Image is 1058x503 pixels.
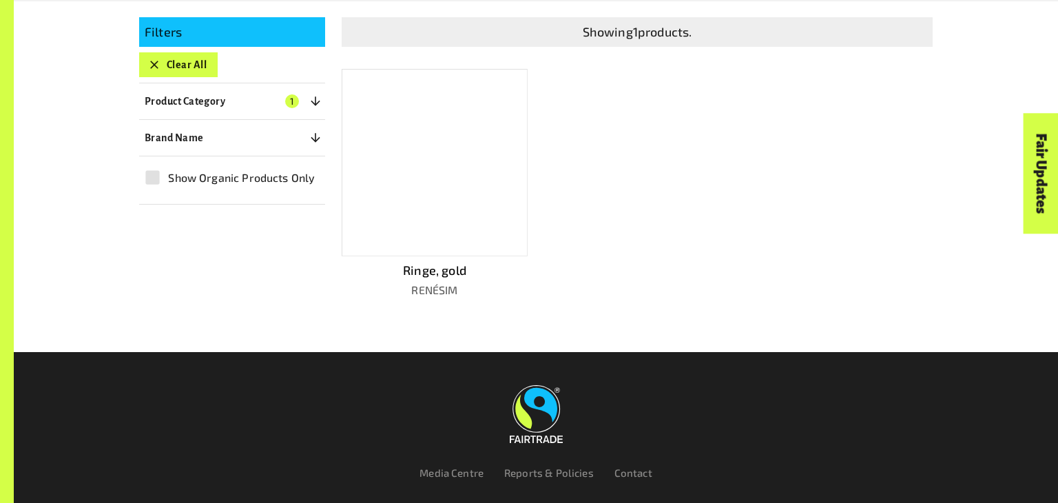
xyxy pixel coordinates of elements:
[145,93,225,110] p: Product Category
[504,466,594,479] a: Reports & Policies
[145,23,320,41] p: Filters
[342,261,528,280] p: Ringe, gold
[145,130,204,146] p: Brand Name
[614,466,652,479] a: Contact
[342,69,528,298] a: Ringe, goldRENÉSIM
[139,52,218,77] button: Clear All
[168,170,315,186] span: Show Organic Products Only
[139,125,325,150] button: Brand Name
[347,23,927,41] p: Showing 1 products.
[342,282,528,298] p: RENÉSIM
[419,466,484,479] a: Media Centre
[510,385,563,443] img: Fairtrade Australia New Zealand logo
[285,94,299,108] span: 1
[139,89,325,114] button: Product Category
